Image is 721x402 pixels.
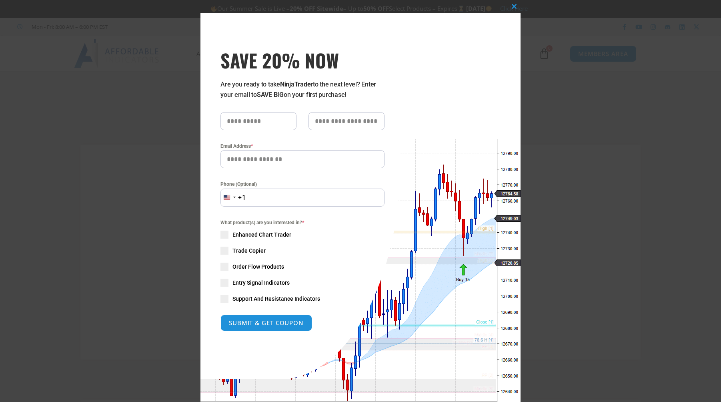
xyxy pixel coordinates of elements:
div: +1 [238,193,246,203]
span: Enhanced Chart Trader [232,231,291,239]
label: Entry Signal Indicators [220,279,385,287]
span: Order Flow Products [232,263,284,271]
label: Phone (Optional) [220,180,385,188]
span: SAVE 20% NOW [220,49,385,71]
span: What product(s) are you interested in? [220,219,385,227]
strong: NinjaTrader [280,80,313,88]
label: Trade Copier [220,247,385,255]
button: SUBMIT & GET COUPON [220,315,312,331]
span: Support And Resistance Indicators [232,295,320,303]
button: Selected country [220,189,246,207]
strong: SAVE BIG [257,91,284,98]
span: Trade Copier [232,247,266,255]
label: Support And Resistance Indicators [220,295,385,303]
span: Entry Signal Indicators [232,279,290,287]
label: Email Address [220,142,385,150]
label: Order Flow Products [220,263,385,271]
label: Enhanced Chart Trader [220,231,385,239]
p: Are you ready to take to the next level? Enter your email to on your first purchase! [220,79,385,100]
